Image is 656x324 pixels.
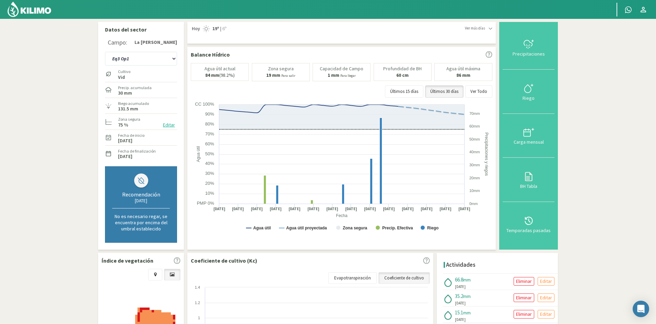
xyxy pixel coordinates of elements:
text: [DATE] [307,206,319,212]
text: 1.2 [195,301,200,305]
text: Fecha [336,213,348,218]
button: Últimos 15 días [385,85,423,98]
button: Editar [538,277,554,286]
text: Zona segura [343,226,367,230]
text: Agua útil proyectada [286,226,327,230]
p: Eliminar [516,277,532,285]
b: 86 mm [456,72,470,78]
p: Datos del sector [105,25,177,34]
a: Evapotranspiración [328,272,377,284]
div: Campo: [108,39,127,46]
p: Coeficiente de cultivo (Kc) [191,256,257,265]
text: [DATE] [458,206,470,212]
span: Hoy [191,25,200,32]
span: [DATE] [455,317,466,323]
button: Editar [538,310,554,319]
small: Para llegar [340,73,356,78]
span: mm [463,310,471,316]
div: Carga mensual [505,140,552,144]
text: 40% [205,161,214,166]
span: | [220,25,221,32]
text: 50% [205,151,214,156]
p: Editar [540,294,552,302]
label: Fecha de inicio [118,132,144,139]
text: [DATE] [213,206,225,212]
p: Índice de vegetación [102,256,153,265]
div: Open Intercom Messenger [633,301,649,317]
span: mm [463,293,471,299]
text: Precip. Efectiva [382,226,413,230]
text: Riego [427,226,438,230]
label: Zona segura [118,116,140,122]
text: [DATE] [364,206,376,212]
p: No es necesario regar, se encuentra por encima del umbral establecido [112,213,170,232]
text: Agua útil [253,226,271,230]
text: 30mm [469,163,480,167]
p: Zona segura [268,66,294,71]
span: 15.1 [455,309,463,316]
text: [DATE] [326,206,338,212]
p: Agua útil máxima [446,66,480,71]
text: 40mm [469,150,480,154]
text: Precipitaciones y riegos [484,132,489,176]
b: 60 cm [396,72,409,78]
button: BH Tabla [503,158,554,202]
span: [DATE] [455,284,466,290]
label: [DATE] [118,154,132,159]
button: Precipitaciones [503,25,554,70]
text: 50mm [469,137,480,141]
text: 60% [205,141,214,146]
div: BH Tabla [505,184,552,189]
label: [DATE] [118,139,132,143]
label: Cultivo [118,69,130,75]
text: [DATE] [251,206,263,212]
text: [DATE] [421,206,433,212]
p: Agua útil actual [204,66,235,71]
button: Editar [161,121,177,129]
p: Balance Hídrico [191,50,230,59]
text: [DATE] [270,206,282,212]
text: CC 100% [195,101,214,107]
button: Eliminar [514,293,534,302]
text: 20% [205,181,214,186]
text: 60mm [469,124,480,128]
button: Últimos 30 días [425,85,464,98]
p: Editar [540,277,552,285]
text: 10% [205,191,214,196]
p: Eliminar [516,310,532,318]
text: PMP 0% [197,201,214,206]
text: 10mm [469,189,480,193]
text: 30% [205,171,214,176]
button: Carga mensual [503,114,554,158]
p: Editar [540,310,552,318]
text: 1 [198,316,200,320]
b: 1 mm [328,72,339,78]
label: 131.5 mm [118,107,138,111]
span: [DATE] [455,300,466,306]
label: 75 % [118,123,128,127]
text: 1.4 [195,285,200,289]
text: 80% [205,121,214,127]
button: Temporadas pasadas [503,202,554,246]
p: (98.2%) [205,73,235,78]
b: 84 mm [205,72,219,78]
text: [DATE] [232,206,244,212]
button: Eliminar [514,310,534,319]
span: Ver más días [465,25,485,31]
text: [DATE] [402,206,414,212]
span: 6º [221,25,226,32]
span: 35.2 [455,293,463,299]
text: [DATE] [345,206,357,212]
img: Kilimo [7,1,52,17]
text: [DATE] [440,206,452,212]
div: Riego [505,96,552,100]
span: 66.8 [455,276,463,283]
p: Eliminar [516,294,532,302]
text: 70% [205,131,214,136]
div: Temporadas pasadas [505,228,552,233]
span: mm [463,277,471,283]
small: Para salir [281,73,295,78]
text: Agua útil [196,146,201,162]
button: Eliminar [514,277,534,286]
label: Fecha de finalización [118,148,156,154]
